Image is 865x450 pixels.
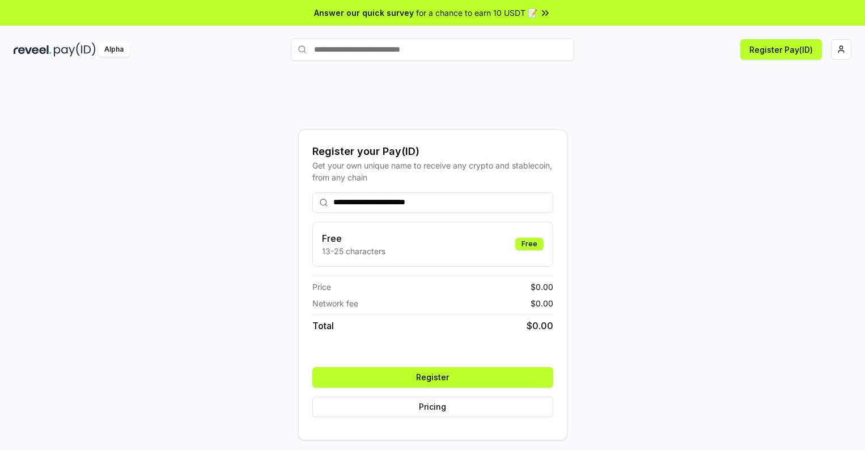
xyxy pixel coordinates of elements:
[322,232,385,245] h3: Free
[314,7,414,19] span: Answer our quick survey
[515,238,544,250] div: Free
[312,319,334,333] span: Total
[14,43,52,57] img: reveel_dark
[98,43,130,57] div: Alpha
[740,39,822,60] button: Register Pay(ID)
[416,7,537,19] span: for a chance to earn 10 USDT 📝
[312,297,358,309] span: Network fee
[527,319,553,333] span: $ 0.00
[531,297,553,309] span: $ 0.00
[312,159,553,183] div: Get your own unique name to receive any crypto and stablecoin, from any chain
[312,367,553,388] button: Register
[54,43,96,57] img: pay_id
[322,245,385,257] p: 13-25 characters
[531,281,553,293] span: $ 0.00
[312,281,331,293] span: Price
[312,144,553,159] div: Register your Pay(ID)
[312,397,553,417] button: Pricing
